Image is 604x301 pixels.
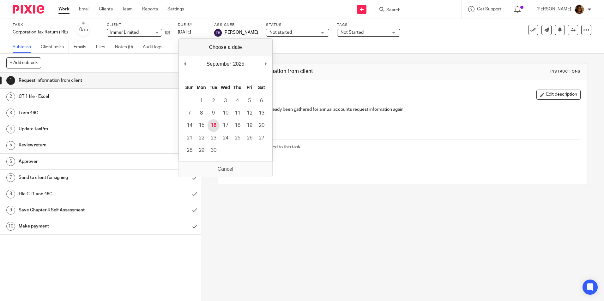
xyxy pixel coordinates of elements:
[13,29,68,35] div: Corporation Tax Return (IRE)
[244,107,256,119] button: 12
[220,95,232,107] button: 3
[6,190,15,198] div: 8
[477,7,501,11] span: Get Support
[122,6,133,12] a: Team
[214,29,222,37] img: svg%3E
[197,85,206,90] abbr: Monday
[13,5,44,14] img: Pixie
[185,85,193,90] abbr: Sunday
[82,28,88,32] small: /10
[208,132,220,144] button: 23
[143,41,167,53] a: Audit logs
[210,85,217,90] abbr: Tuesday
[196,107,208,119] button: 8
[256,107,268,119] button: 13
[6,92,15,101] div: 2
[6,141,15,150] div: 5
[19,92,127,101] h1: CT 1 file - Excel
[258,85,265,90] abbr: Saturday
[79,26,88,33] div: 0
[244,132,256,144] button: 26
[232,59,245,69] div: 2025
[58,6,69,12] a: Work
[536,6,571,12] p: [PERSON_NAME]
[184,132,196,144] button: 21
[41,41,69,53] a: Client tasks
[6,76,15,85] div: 1
[6,206,15,215] div: 9
[19,157,127,166] h1: Approver
[6,157,15,166] div: 6
[220,132,232,144] button: 24
[115,41,138,53] a: Notes (0)
[232,107,244,119] button: 11
[6,222,15,231] div: 10
[208,119,220,132] button: 16
[263,59,269,69] button: Next Month
[244,119,256,132] button: 19
[79,6,89,12] a: Email
[74,41,91,53] a: Emails
[6,173,15,182] div: 7
[208,95,220,107] button: 2
[266,22,329,27] label: Status
[110,30,139,35] span: Immer Limited
[19,108,127,118] h1: Form 46G
[96,41,110,53] a: Files
[225,106,580,113] p: If information has not already been gathered for annual accounts request information again
[225,161,261,175] button: Attach new file
[178,30,191,34] span: [DATE]
[232,95,244,107] button: 4
[256,132,268,144] button: 27
[550,69,581,74] div: Instructions
[19,221,127,231] h1: Make payment
[19,140,127,150] h1: Review return
[196,95,208,107] button: 1
[99,6,113,12] a: Clients
[214,22,258,27] label: Assignee
[574,4,584,15] img: Arvinder.jpeg
[232,119,244,132] button: 18
[196,132,208,144] button: 22
[269,30,292,35] span: Not started
[256,95,268,107] button: 6
[196,144,208,156] button: 29
[196,119,208,132] button: 15
[19,173,127,182] h1: Send to client for signing
[233,85,241,90] abbr: Thursday
[178,22,206,27] label: Due by
[247,85,252,90] abbr: Friday
[244,95,256,107] button: 5
[19,76,127,85] h1: Request Information from client
[256,119,268,132] button: 20
[232,132,244,144] button: 25
[19,205,127,215] h1: Save Chapter 4 Self Assessment
[220,107,232,119] button: 10
[206,59,232,69] div: September
[208,107,220,119] button: 9
[184,119,196,132] button: 14
[341,30,364,35] span: Not Started
[221,85,230,90] abbr: Wednesday
[223,29,258,36] span: [PERSON_NAME]
[182,59,188,69] button: Previous Month
[107,22,170,27] label: Client
[386,8,443,13] input: Search
[208,144,220,156] button: 30
[536,90,581,100] button: Edit description
[19,124,127,134] h1: Update TaxPro
[19,189,127,199] h1: File CT1 and 46G
[184,144,196,156] button: 28
[6,109,15,117] div: 3
[220,119,232,132] button: 17
[13,41,36,53] a: Subtasks
[6,125,15,133] div: 4
[238,68,416,75] h1: Request Information from client
[337,22,400,27] label: Tags
[6,57,41,68] button: + Add subtask
[13,22,68,27] label: Task
[142,6,158,12] a: Reports
[184,107,196,119] button: 7
[167,6,184,12] a: Settings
